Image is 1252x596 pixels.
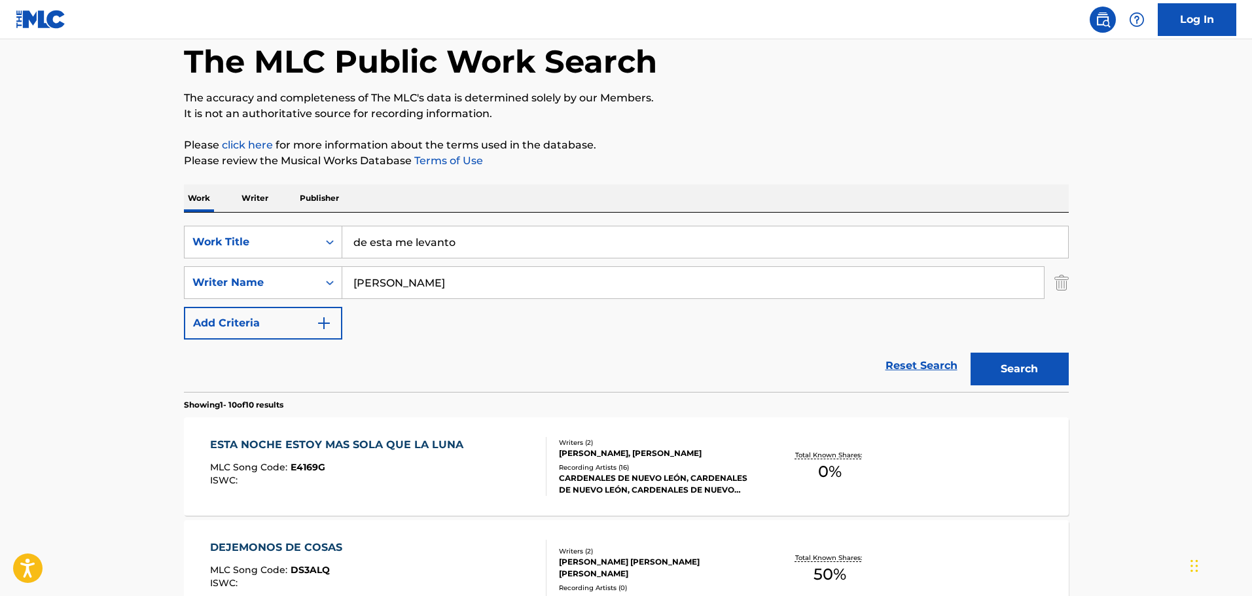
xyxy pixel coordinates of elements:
[238,184,272,212] p: Writer
[1095,12,1111,27] img: search
[210,577,241,589] span: ISWC :
[210,461,291,473] span: MLC Song Code :
[795,553,865,563] p: Total Known Shares:
[192,275,310,290] div: Writer Name
[184,417,1069,516] a: ESTA NOCHE ESTOY MAS SOLA QUE LA LUNAMLC Song Code:E4169GISWC:Writers (2)[PERSON_NAME], [PERSON_N...
[795,450,865,460] p: Total Known Shares:
[879,351,964,380] a: Reset Search
[1187,533,1252,596] iframe: Chat Widget
[814,563,846,586] span: 50 %
[559,546,757,556] div: Writers ( 2 )
[222,139,273,151] a: click here
[192,234,310,250] div: Work Title
[184,90,1069,106] p: The accuracy and completeness of The MLC's data is determined solely by our Members.
[184,137,1069,153] p: Please for more information about the terms used in the database.
[1124,7,1150,33] div: Help
[559,583,757,593] div: Recording Artists ( 0 )
[184,399,283,411] p: Showing 1 - 10 of 10 results
[971,353,1069,385] button: Search
[1054,266,1069,299] img: Delete Criterion
[1129,12,1145,27] img: help
[559,472,757,496] div: CARDENALES DE NUEVO LEÓN, CARDENALES DE NUEVO LEÓN, CARDENALES DE NUEVO LEÓN, CARDENALES DE NUEVO...
[559,438,757,447] div: Writers ( 2 )
[184,307,342,340] button: Add Criteria
[1090,7,1116,33] a: Public Search
[296,184,343,212] p: Publisher
[210,474,241,486] span: ISWC :
[291,564,330,576] span: DS3ALQ
[184,42,657,81] h1: The MLC Public Work Search
[818,460,842,483] span: 0 %
[559,463,757,472] div: Recording Artists ( 16 )
[559,556,757,580] div: [PERSON_NAME] [PERSON_NAME] [PERSON_NAME]
[184,226,1069,392] form: Search Form
[1187,533,1252,596] div: Widget de chat
[316,315,332,331] img: 9d2ae6d4665cec9f34b9.svg
[291,461,325,473] span: E4169G
[184,184,214,212] p: Work
[184,106,1069,122] p: It is not an authoritative source for recording information.
[1190,546,1198,586] div: Arrastrar
[412,154,483,167] a: Terms of Use
[210,564,291,576] span: MLC Song Code :
[210,437,470,453] div: ESTA NOCHE ESTOY MAS SOLA QUE LA LUNA
[184,153,1069,169] p: Please review the Musical Works Database
[1158,3,1236,36] a: Log In
[559,447,757,459] div: [PERSON_NAME], [PERSON_NAME]
[210,540,349,555] div: DEJEMONOS DE COSAS
[16,10,66,29] img: MLC Logo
